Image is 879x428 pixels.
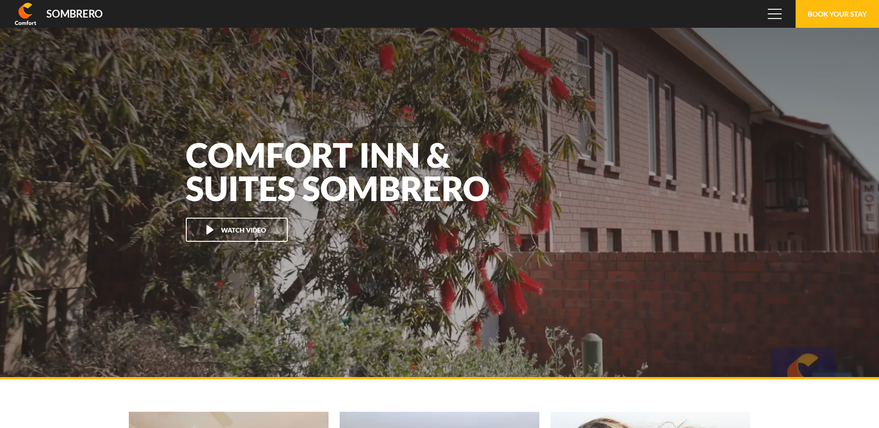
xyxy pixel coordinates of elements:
[205,225,215,234] img: Watch Video
[186,218,288,242] button: Watch Video
[186,138,510,205] h1: Comfort Inn & Suites Sombrero
[221,226,266,234] span: Watch Video
[46,9,103,19] div: Sombrero
[768,9,782,19] span: Menu
[15,3,36,25] img: Comfort Inn & Suites Sombrero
